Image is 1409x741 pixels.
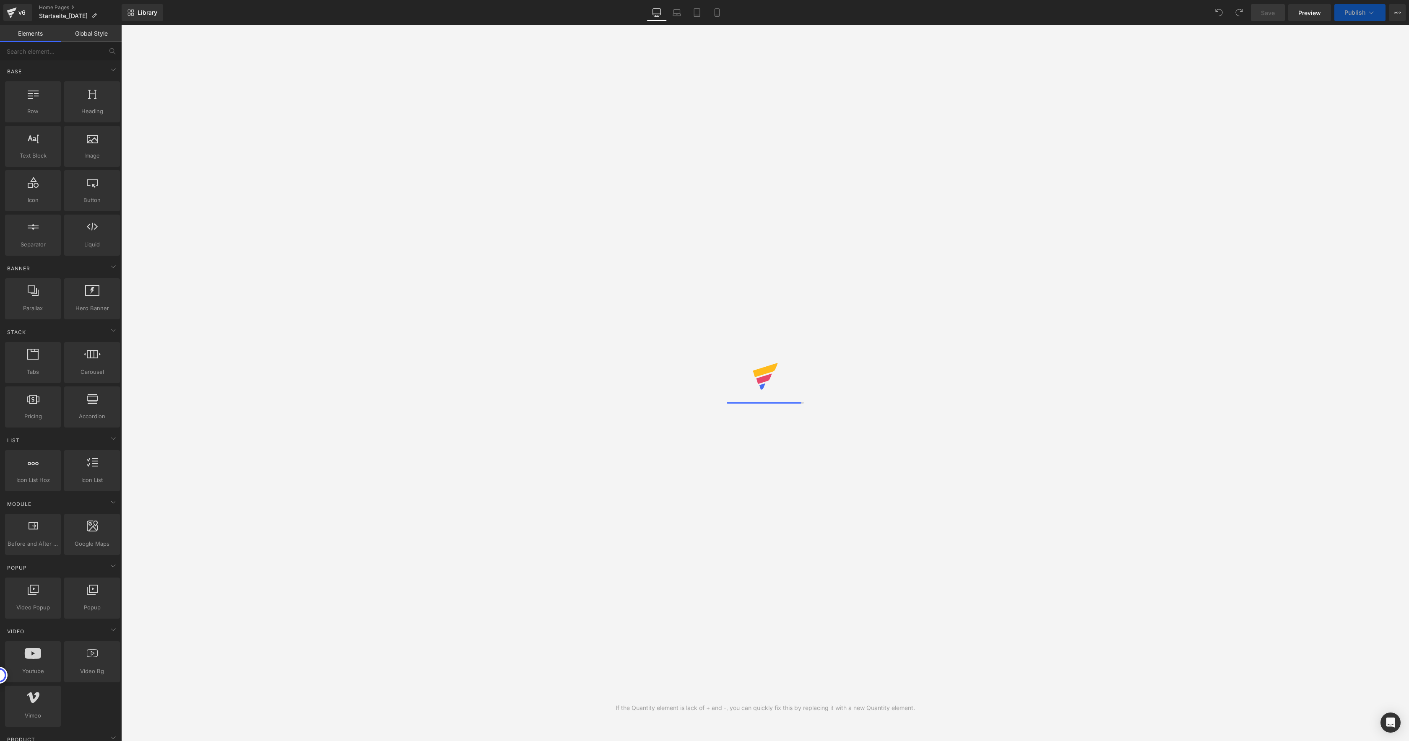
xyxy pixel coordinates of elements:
[647,4,667,21] a: Desktop
[6,627,25,635] span: Video
[1344,9,1365,16] span: Publish
[8,196,58,205] span: Icon
[8,412,58,421] span: Pricing
[3,4,32,21] a: v6
[707,4,727,21] a: Mobile
[39,13,88,19] span: Startseite_[DATE]
[1334,4,1386,21] button: Publish
[67,412,117,421] span: Accordion
[8,304,58,313] span: Parallax
[8,151,58,160] span: Text Block
[67,151,117,160] span: Image
[8,539,58,548] span: Before and After Images
[67,603,117,612] span: Popup
[8,240,58,249] span: Separator
[8,711,58,720] span: Vimeo
[6,264,31,272] span: Banner
[8,667,58,676] span: Youtube
[67,476,117,484] span: Icon List
[8,476,58,484] span: Icon List Hoz
[67,539,117,548] span: Google Maps
[667,4,687,21] a: Laptop
[6,328,27,336] span: Stack
[6,564,28,572] span: Popup
[122,4,163,21] a: New Library
[1288,4,1331,21] a: Preview
[138,9,157,16] span: Library
[6,500,32,508] span: Module
[1380,712,1401,733] div: Open Intercom Messenger
[61,25,122,42] a: Global Style
[1231,4,1248,21] button: Redo
[6,436,21,444] span: List
[6,67,23,75] span: Base
[616,703,915,712] div: If the Quantity element is lack of + and -, you can quickly fix this by replacing it with a new Q...
[8,107,58,116] span: Row
[67,368,117,376] span: Carousel
[1389,4,1406,21] button: More
[67,107,117,116] span: Heading
[1211,4,1227,21] button: Undo
[687,4,707,21] a: Tablet
[67,304,117,313] span: Hero Banner
[1298,8,1321,17] span: Preview
[8,603,58,612] span: Video Popup
[67,196,117,205] span: Button
[39,4,122,11] a: Home Pages
[8,368,58,376] span: Tabs
[67,667,117,676] span: Video Bg
[67,240,117,249] span: Liquid
[1261,8,1275,17] span: Save
[17,7,27,18] div: v6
